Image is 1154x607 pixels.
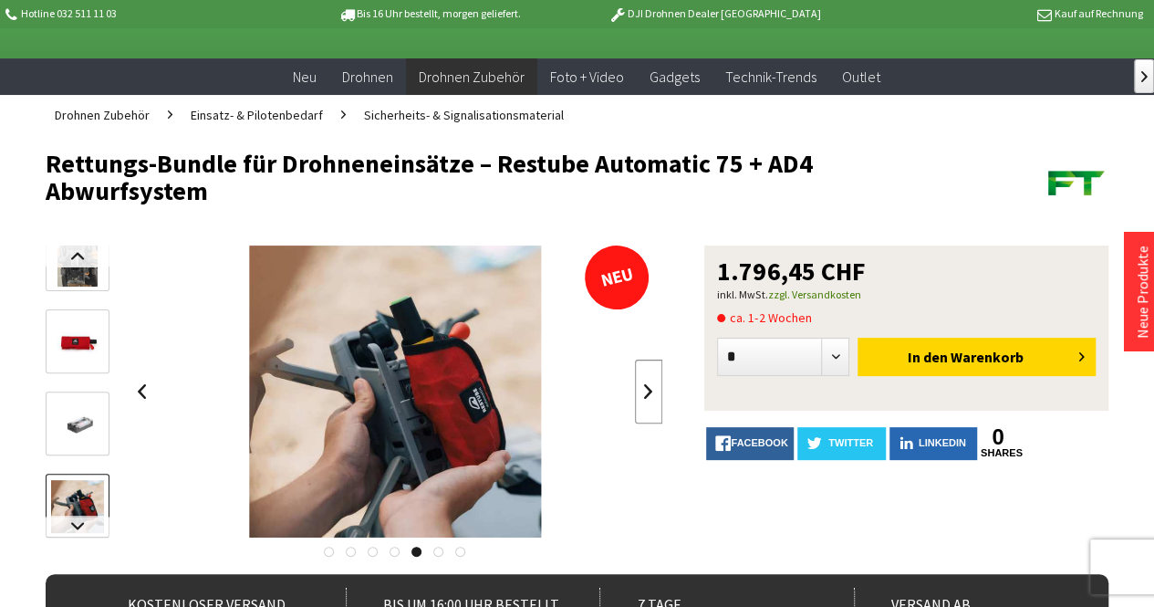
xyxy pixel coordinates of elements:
span: facebook [731,437,787,448]
a: facebook [706,427,794,460]
span: Foto + Video [550,68,624,86]
a: Neu [280,58,329,96]
span: Drohnen Zubehör [419,68,525,86]
a: Neue Produkte [1133,246,1151,339]
span: Gadgets [650,68,700,86]
span:  [1141,71,1148,82]
span: twitter [828,437,873,448]
a: Drohnen Zubehör [46,95,159,135]
p: Hotline 032 511 11 03 [2,3,286,25]
span: In den [908,348,948,366]
img: Futuretrends [1045,150,1108,214]
span: Sicherheits- & Signalisationsmaterial [364,107,564,123]
span: Warenkorb [951,348,1024,366]
p: Bis 16 Uhr bestellt, morgen geliefert. [287,3,572,25]
a: Sicherheits- & Signalisationsmaterial [355,95,573,135]
span: 1.796,45 CHF [717,258,865,284]
a: Foto + Video [537,58,637,96]
span: Drohnen [342,68,393,86]
a: 0 [981,427,1015,447]
span: Neu [293,68,317,86]
a: Technik-Trends [712,58,829,96]
a: Drohnen [329,58,406,96]
a: Einsatz- & Pilotenbedarf [182,95,332,135]
a: shares [981,447,1015,459]
p: Kauf auf Rechnung [858,3,1142,25]
button: In den Warenkorb [858,338,1096,376]
a: zzgl. Versandkosten [767,288,860,301]
a: LinkedIn [889,427,977,460]
a: Drohnen Zubehör [406,58,537,96]
a: Gadgets [637,58,712,96]
span: Outlet [842,68,880,86]
span: Technik-Trends [725,68,816,86]
span: LinkedIn [919,437,966,448]
p: inkl. MwSt. [717,284,1096,306]
span: Drohnen Zubehör [55,107,150,123]
p: DJI Drohnen Dealer [GEOGRAPHIC_DATA] [572,3,857,25]
h1: Rettungs-Bundle für Drohneneinsätze – Restube Automatic 75 + AD4 Abwurfsystem [46,150,896,204]
a: Outlet [829,58,893,96]
a: twitter [797,427,885,460]
span: ca. 1-2 Wochen [717,307,811,329]
span: Einsatz- & Pilotenbedarf [191,107,323,123]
